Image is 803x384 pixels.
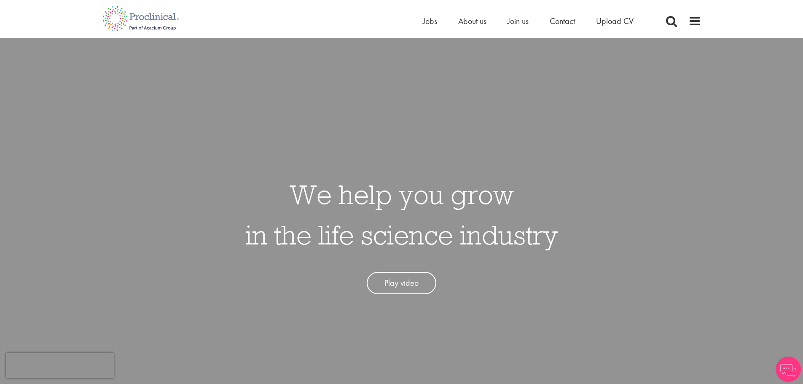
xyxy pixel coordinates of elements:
a: Join us [508,16,529,27]
a: Jobs [423,16,437,27]
img: Chatbot [776,357,801,382]
a: Upload CV [596,16,634,27]
a: About us [458,16,486,27]
a: Contact [550,16,575,27]
a: Play video [367,272,436,294]
h1: We help you grow in the life science industry [245,174,558,255]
